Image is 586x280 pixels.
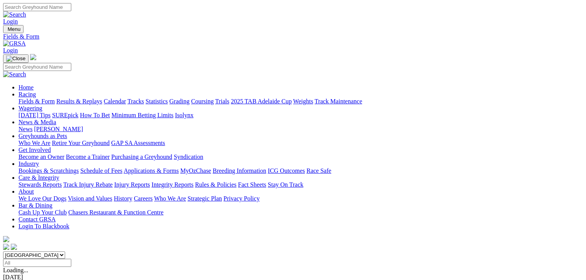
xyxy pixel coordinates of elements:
a: About [18,188,34,195]
a: Grading [170,98,190,105]
a: Tracks [128,98,144,105]
a: Weights [293,98,313,105]
a: Stay On Track [268,181,303,188]
div: Bar & Dining [18,209,583,216]
img: logo-grsa-white.png [30,54,36,60]
a: 2025 TAB Adelaide Cup [231,98,292,105]
a: Calendar [104,98,126,105]
div: Racing [18,98,583,105]
a: Trials [215,98,229,105]
a: Greyhounds as Pets [18,133,67,139]
div: Care & Integrity [18,181,583,188]
a: Syndication [174,153,203,160]
a: Bookings & Scratchings [18,167,79,174]
a: Statistics [146,98,168,105]
a: Industry [18,160,39,167]
img: twitter.svg [11,244,17,250]
a: Cash Up Your Club [18,209,67,216]
a: Bar & Dining [18,202,52,209]
a: [DATE] Tips [18,112,50,118]
a: SUREpick [52,112,78,118]
a: Contact GRSA [18,216,55,223]
input: Select date [3,259,71,267]
a: Purchasing a Greyhound [111,153,172,160]
a: History [114,195,132,202]
div: News & Media [18,126,583,133]
a: News & Media [18,119,56,125]
div: Greyhounds as Pets [18,140,583,147]
a: ICG Outcomes [268,167,305,174]
a: Race Safe [306,167,331,174]
a: How To Bet [80,112,110,118]
a: Isolynx [175,112,193,118]
img: logo-grsa-white.png [3,236,9,242]
a: MyOzChase [180,167,211,174]
a: Fields & Form [18,98,55,105]
input: Search [3,3,71,11]
img: GRSA [3,40,26,47]
a: Retire Your Greyhound [52,140,110,146]
button: Toggle navigation [3,25,24,33]
a: Minimum Betting Limits [111,112,173,118]
a: Integrity Reports [151,181,193,188]
a: Stewards Reports [18,181,62,188]
a: Vision and Values [68,195,112,202]
a: GAP SA Assessments [111,140,165,146]
a: Fields & Form [3,33,583,40]
a: Care & Integrity [18,174,59,181]
div: Wagering [18,112,583,119]
img: Close [6,56,25,62]
a: Become a Trainer [66,153,110,160]
span: Loading... [3,267,28,273]
a: Login [3,18,18,25]
img: Search [3,11,26,18]
a: Racing [18,91,36,98]
a: Breeding Information [213,167,266,174]
img: facebook.svg [3,244,9,250]
span: Menu [8,26,20,32]
a: Fact Sheets [238,181,266,188]
a: We Love Our Dogs [18,195,66,202]
a: Results & Replays [56,98,102,105]
a: Who We Are [18,140,50,146]
a: Track Maintenance [315,98,362,105]
a: Login [3,47,18,54]
button: Toggle navigation [3,54,29,63]
a: Login To Blackbook [18,223,69,229]
a: News [18,126,32,132]
a: Applications & Forms [124,167,179,174]
a: Wagering [18,105,42,111]
a: Become an Owner [18,153,64,160]
a: Coursing [191,98,214,105]
div: Industry [18,167,583,174]
input: Search [3,63,71,71]
a: Privacy Policy [223,195,260,202]
a: Get Involved [18,147,51,153]
a: Rules & Policies [195,181,237,188]
div: Get Involved [18,153,583,160]
a: Schedule of Fees [80,167,122,174]
a: Home [18,84,34,91]
a: Chasers Restaurant & Function Centre [68,209,163,216]
a: Injury Reports [114,181,150,188]
div: About [18,195,583,202]
a: Strategic Plan [188,195,222,202]
a: Who We Are [154,195,186,202]
img: Search [3,71,26,78]
a: Careers [134,195,153,202]
a: [PERSON_NAME] [34,126,83,132]
a: Track Injury Rebate [63,181,112,188]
